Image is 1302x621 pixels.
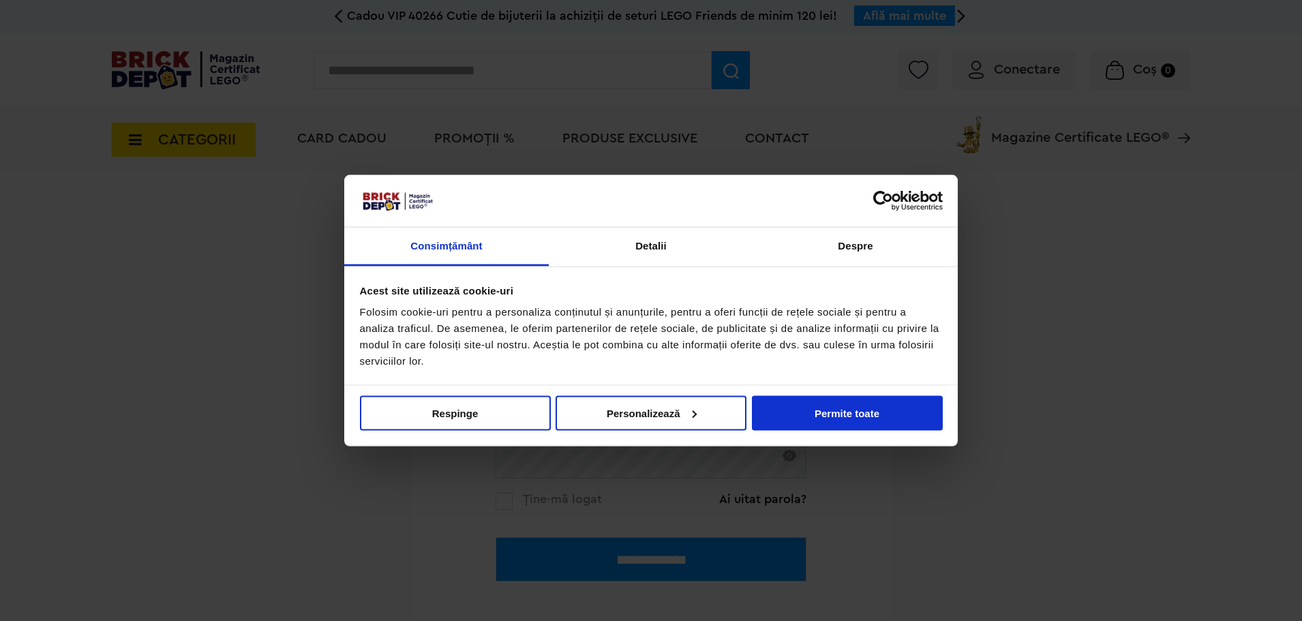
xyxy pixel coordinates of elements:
button: Personalizează [556,395,746,430]
a: Detalii [549,228,753,267]
button: Respinge [360,395,551,430]
div: Folosim cookie-uri pentru a personaliza conținutul și anunțurile, pentru a oferi funcții de rețel... [360,304,943,369]
a: Consimțământ [344,228,549,267]
a: Usercentrics Cookiebot - opens in a new window [823,190,943,211]
a: Despre [753,228,958,267]
img: siglă [360,190,435,212]
div: Acest site utilizează cookie-uri [360,282,943,299]
button: Permite toate [752,395,943,430]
